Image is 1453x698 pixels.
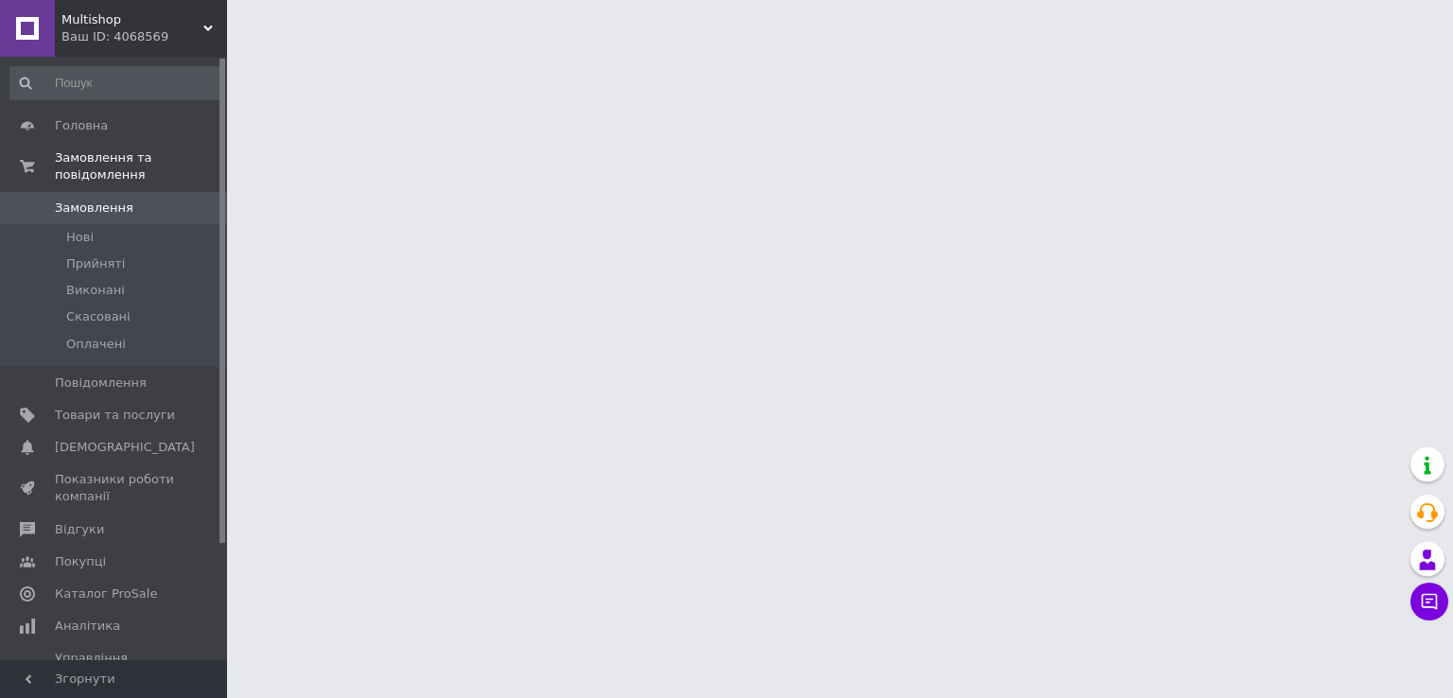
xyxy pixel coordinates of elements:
span: [DEMOGRAPHIC_DATA] [55,439,195,456]
span: Повідомлення [55,375,147,392]
span: Multishop [61,11,203,28]
div: Ваш ID: 4068569 [61,28,227,45]
input: Пошук [9,66,223,100]
span: Замовлення [55,200,133,217]
span: Виконані [66,282,125,299]
span: Відгуки [55,521,104,538]
span: Оплачені [66,336,126,353]
span: Каталог ProSale [55,585,157,602]
span: Управління сайтом [55,650,175,684]
span: Покупці [55,553,106,570]
span: Показники роботи компанії [55,471,175,505]
span: Аналітика [55,618,120,635]
span: Скасовані [66,308,131,325]
span: Головна [55,117,108,134]
span: Прийняті [66,255,125,272]
span: Товари та послуги [55,407,175,424]
button: Чат з покупцем [1410,583,1448,620]
span: Нові [66,229,94,246]
span: Замовлення та повідомлення [55,149,227,183]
